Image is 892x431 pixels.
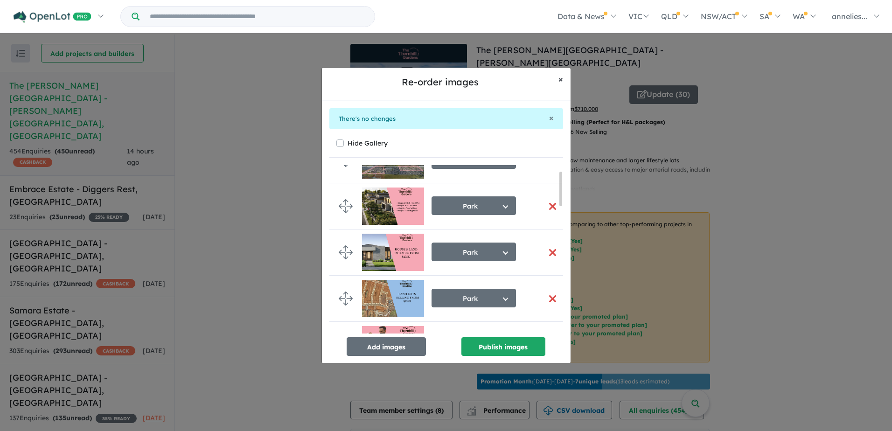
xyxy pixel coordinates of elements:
[362,234,424,271] img: The%20Thornhill%20Gardens%20Estate%20-%20Thornhill%20Park___1755230196.jpg
[362,326,424,363] img: The%20Thornhill%20Gardens%20Estate%20-%20Thornhill%20Park___1752551555.jpg
[461,337,545,356] button: Publish images
[329,75,551,89] h5: Re-order images
[347,337,426,356] button: Add images
[558,74,563,84] span: ×
[348,137,388,150] label: Hide Gallery
[432,196,516,215] button: Park
[339,199,353,213] img: drag.svg
[14,11,91,23] img: Openlot PRO Logo White
[832,12,867,21] span: annelies...
[549,112,554,123] span: ×
[141,7,373,27] input: Try estate name, suburb, builder or developer
[339,245,353,259] img: drag.svg
[362,188,424,225] img: The%20Thornhill%20Gardens%20Estate%20-%20Thornhill%20Park___1752551556.jpg
[432,243,516,261] button: Park
[549,114,554,122] button: Close
[432,289,516,307] button: Park
[362,280,424,317] img: The%20Thornhill%20Gardens%20Estate%20-%20Thornhill%20Park___1748905752.jpg
[329,108,563,130] div: There's no changes
[339,292,353,306] img: drag.svg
